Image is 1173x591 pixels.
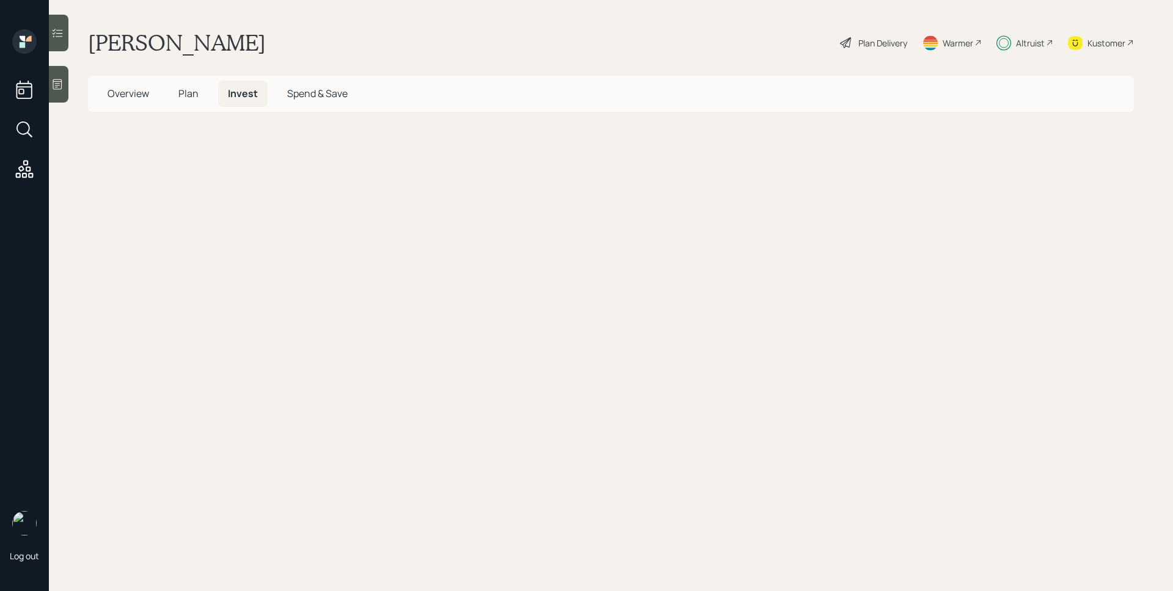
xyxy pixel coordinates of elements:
span: Spend & Save [287,87,348,100]
img: james-distasi-headshot.png [12,511,37,535]
div: Warmer [943,37,973,49]
div: Plan Delivery [858,37,907,49]
h1: [PERSON_NAME] [88,29,266,56]
span: Invest [228,87,258,100]
span: Overview [108,87,149,100]
div: Log out [10,550,39,562]
span: Plan [178,87,199,100]
div: Kustomer [1087,37,1125,49]
div: Altruist [1016,37,1045,49]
